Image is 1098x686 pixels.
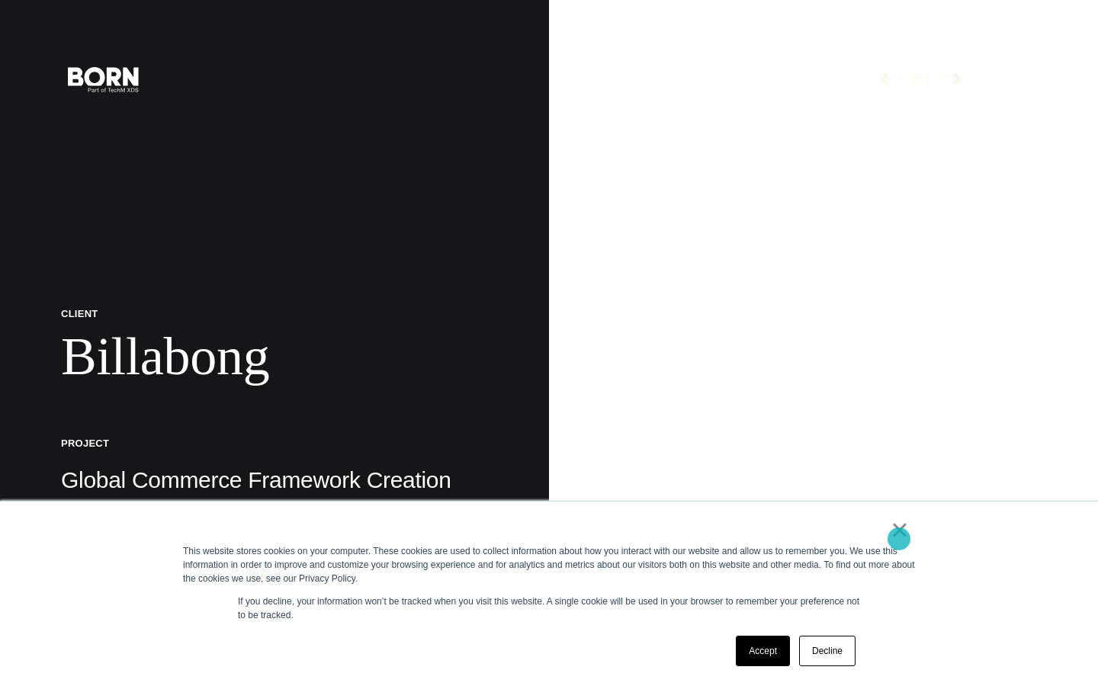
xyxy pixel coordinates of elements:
button: Open [1010,63,1046,95]
a: Accept [736,636,790,666]
h5: Project [61,437,488,450]
img: Next Page [940,73,961,85]
img: Previous Page [881,73,901,85]
h1: Billabong [61,325,488,388]
p: Global Commerce Framework Creation [61,465,488,495]
div: This website stores cookies on your computer. These cookies are used to collect information about... [183,544,915,585]
img: All Pages [905,73,937,85]
p: If you decline, your information won’t be tracked when you visit this website. A single cookie wi... [238,595,860,622]
a: × [891,523,909,537]
a: Decline [799,636,856,666]
p: Client [61,307,488,320]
